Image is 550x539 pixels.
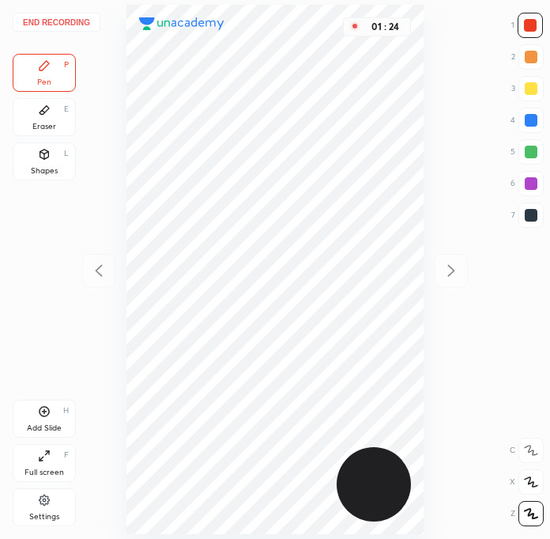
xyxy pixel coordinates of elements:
[511,13,543,38] div: 1
[510,139,544,165] div: 5
[511,76,544,101] div: 3
[510,469,544,495] div: X
[510,501,544,526] div: Z
[64,451,69,459] div: F
[366,21,404,32] div: 01 : 24
[64,61,69,69] div: P
[27,424,62,432] div: Add Slide
[31,167,58,175] div: Shapes
[24,469,64,476] div: Full screen
[32,123,56,131] div: Eraser
[64,105,69,113] div: E
[510,438,544,463] div: C
[510,108,544,133] div: 4
[510,171,544,196] div: 6
[139,17,224,30] img: logo.38c385cc.svg
[63,407,69,415] div: H
[511,203,544,228] div: 7
[13,13,100,32] button: End recording
[29,513,59,521] div: Settings
[37,78,51,86] div: Pen
[64,150,69,158] div: L
[511,44,544,70] div: 2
